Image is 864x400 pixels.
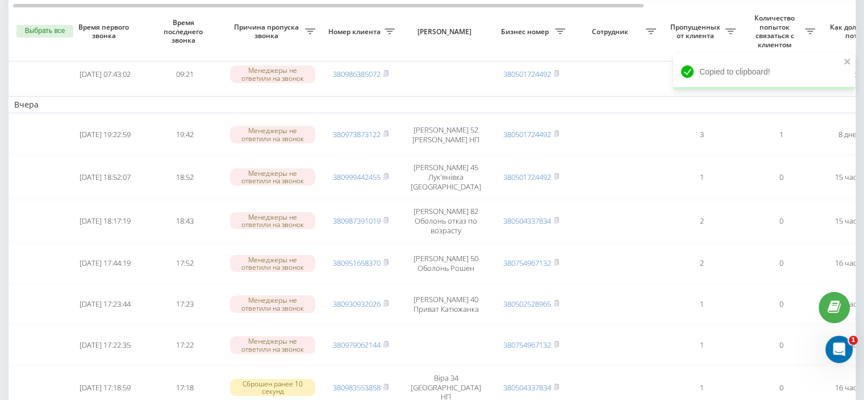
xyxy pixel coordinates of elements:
[741,244,821,283] td: 0
[741,285,821,324] td: 0
[65,156,145,198] td: [DATE] 18:52:07
[65,200,145,242] td: [DATE] 18:17:19
[741,326,821,365] td: 0
[145,156,224,198] td: 18:52
[662,244,741,283] td: 2
[333,129,381,139] a: 380973873122
[662,116,741,154] td: 3
[673,53,855,90] div: Copied to clipboard!
[503,69,551,79] a: 380501724492
[230,212,315,229] div: Менеджеры не ответили на звонок
[327,27,385,36] span: Номер клиента
[333,299,381,309] a: 380930932026
[145,244,224,283] td: 17:52
[16,25,73,38] button: Выбрать все
[662,156,741,198] td: 1
[230,255,315,272] div: Менеджеры не ответили на звонок
[145,55,224,94] td: 09:21
[503,216,551,226] a: 380504337834
[230,336,315,353] div: Менеджеры не ответили на звонок
[145,285,224,324] td: 17:23
[230,168,315,185] div: Менеджеры не ответили на звонок
[844,57,852,68] button: close
[230,65,315,83] div: Менеджеры не ответили на звонок
[230,126,315,143] div: Менеджеры не ответили на звонок
[825,336,853,363] iframe: Intercom live chat
[333,172,381,182] a: 380999442455
[667,23,725,40] span: Пропущенных от клиента
[333,382,381,393] a: 380983553858
[230,295,315,312] div: Менеджеры не ответили на звонок
[333,340,381,350] a: 380979062144
[333,69,381,79] a: 380986385072
[503,172,551,182] a: 380501724492
[145,200,224,242] td: 18:43
[400,285,491,324] td: [PERSON_NAME] 40 Приват Катюжанка
[400,156,491,198] td: [PERSON_NAME] 45 Лук'янівка [GEOGRAPHIC_DATA]
[65,326,145,365] td: [DATE] 17:22:35
[662,55,741,94] td: 2
[400,116,491,154] td: [PERSON_NAME] 52 [PERSON_NAME] НП
[230,379,315,396] div: Сброшен ранее 10 секунд
[145,116,224,154] td: 19:42
[333,258,381,268] a: 380951658370
[503,129,551,139] a: 380501724492
[74,23,136,40] span: Время первого звонка
[503,258,551,268] a: 380754967132
[145,326,224,365] td: 17:22
[741,200,821,242] td: 0
[577,27,646,36] span: Сотрудник
[497,27,555,36] span: Бизнес номер
[230,23,305,40] span: Причина пропуска звонка
[400,200,491,242] td: [PERSON_NAME] 82 Оболонь отказ по возрасту
[662,285,741,324] td: 1
[503,382,551,393] a: 380504337834
[400,244,491,283] td: [PERSON_NAME] 50 Оболонь Рошен
[849,336,858,345] span: 1
[662,326,741,365] td: 1
[503,340,551,350] a: 380754967132
[65,244,145,283] td: [DATE] 17:44:19
[503,299,551,309] a: 380502528965
[333,216,381,226] a: 380987391019
[410,27,482,36] span: [PERSON_NAME]
[65,116,145,154] td: [DATE] 19:22:59
[65,55,145,94] td: [DATE] 07:43:02
[741,116,821,154] td: 1
[741,156,821,198] td: 0
[662,200,741,242] td: 2
[65,285,145,324] td: [DATE] 17:23:44
[154,18,215,45] span: Время последнего звонка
